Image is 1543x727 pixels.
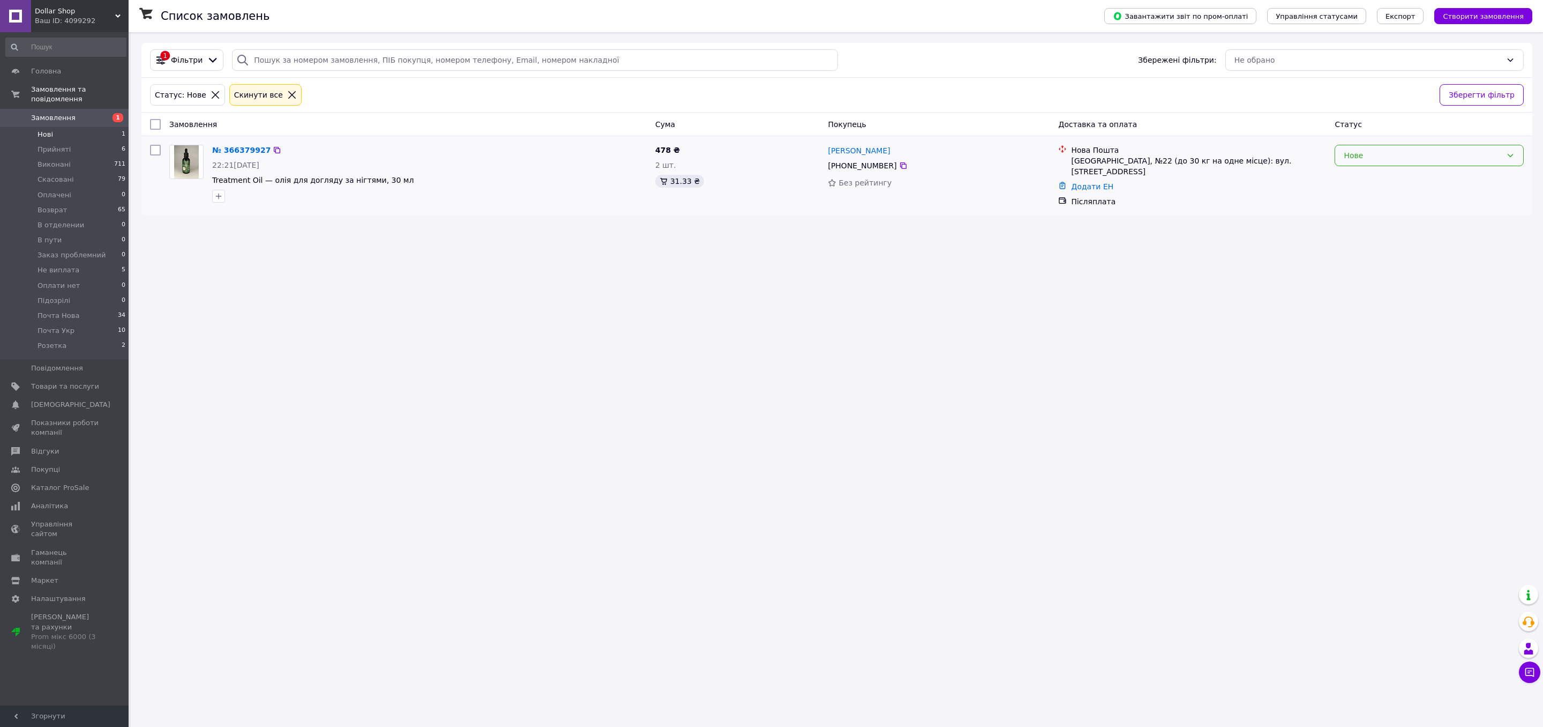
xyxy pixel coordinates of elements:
[122,265,125,275] span: 5
[31,483,89,493] span: Каталог ProSale
[122,296,125,306] span: 0
[38,130,53,139] span: Нові
[1267,8,1366,24] button: Управління статусами
[38,296,70,306] span: Підозрілі
[212,161,259,169] span: 22:21[DATE]
[826,158,898,173] div: [PHONE_NUMBER]
[828,145,890,156] a: [PERSON_NAME]
[31,85,129,104] span: Замовлення та повідомлення
[31,594,86,604] span: Налаштування
[171,55,203,65] span: Фільтри
[1443,12,1524,20] span: Створити замовлення
[1071,145,1326,155] div: Нова Пошта
[1440,84,1524,106] button: Зберегти фільтр
[31,612,99,651] span: [PERSON_NAME] та рахунки
[5,38,126,57] input: Пошук
[35,6,115,16] span: Dollar Shop
[38,235,62,245] span: В пути
[655,120,675,129] span: Cума
[118,326,125,336] span: 10
[1385,12,1415,20] span: Експорт
[122,220,125,230] span: 0
[31,382,99,391] span: Товари та послуги
[31,632,99,651] div: Prom мікс 6000 (3 місяці)
[118,311,125,321] span: 34
[38,281,80,291] span: Оплати нет
[31,501,68,511] span: Аналітика
[1519,662,1540,683] button: Чат з покупцем
[1377,8,1424,24] button: Експорт
[838,179,892,187] span: Без рейтингу
[169,145,204,179] a: Фото товару
[169,120,217,129] span: Замовлення
[38,190,71,200] span: Оплачені
[31,113,76,123] span: Замовлення
[38,220,84,230] span: В отделении
[122,250,125,260] span: 0
[655,146,680,154] span: 478 ₴
[31,66,61,76] span: Головна
[122,190,125,200] span: 0
[161,10,269,23] h1: Список замовлень
[31,400,110,410] span: [DEMOGRAPHIC_DATA]
[232,49,838,71] input: Пошук за номером замовлення, ПІБ покупця, номером телефону, Email, номером накладної
[1234,54,1502,66] div: Не обрано
[38,160,71,169] span: Виконані
[38,175,74,184] span: Скасовані
[1071,196,1326,207] div: Післяплата
[118,175,125,184] span: 79
[31,548,99,567] span: Гаманець компанії
[38,326,74,336] span: Почта Укр
[31,363,83,373] span: Повідомлення
[38,250,106,260] span: Заказ проблемний
[1424,11,1532,20] a: Створити замовлення
[1071,155,1326,177] div: [GEOGRAPHIC_DATA], №22 (до 30 кг на одне місце): вул. [STREET_ADDRESS]
[31,520,99,539] span: Управління сайтом
[31,576,58,585] span: Маркет
[1344,150,1502,161] div: Нове
[113,113,123,122] span: 1
[212,146,271,154] a: № 366379927
[153,89,208,101] div: Статус: Нове
[212,176,414,184] a: Treatment Oil — олія для догляду за нігтями, 30 мл
[1449,89,1515,101] span: Зберегти фільтр
[828,120,866,129] span: Покупець
[1138,55,1216,65] span: Збережені фільтри:
[174,145,199,179] img: Фото товару
[38,265,79,275] span: Не виплата
[655,161,676,169] span: 2 шт.
[1113,11,1248,21] span: Завантажити звіт по пром-оплаті
[122,235,125,245] span: 0
[1071,182,1113,191] a: Додати ЕН
[38,205,67,215] span: Возврат
[122,341,125,351] span: 2
[122,130,125,139] span: 1
[1434,8,1532,24] button: Створити замовлення
[1058,120,1137,129] span: Доставка та оплата
[38,145,71,154] span: Прийняті
[122,145,125,154] span: 6
[232,89,285,101] div: Cкинути все
[38,311,79,321] span: Почта Нова
[1335,120,1362,129] span: Статус
[1104,8,1256,24] button: Завантажити звіт по пром-оплаті
[31,465,60,474] span: Покупці
[655,175,704,188] div: 31.33 ₴
[114,160,125,169] span: 711
[38,341,66,351] span: Розетка
[122,281,125,291] span: 0
[35,16,129,26] div: Ваш ID: 4099292
[31,418,99,437] span: Показники роботи компанії
[1276,12,1358,20] span: Управління статусами
[118,205,125,215] span: 65
[31,447,59,456] span: Відгуки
